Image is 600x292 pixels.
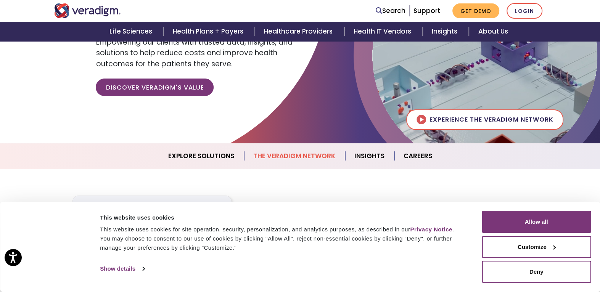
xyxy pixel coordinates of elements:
[100,225,465,252] div: This website uses cookies for site operation, security, personalization, and analytics purposes, ...
[376,6,405,16] a: Search
[159,146,244,166] a: Explore Solutions
[255,22,344,41] a: Healthcare Providers
[345,146,394,166] a: Insights
[469,22,517,41] a: About Us
[244,146,345,166] a: The Veradigm Network
[96,37,292,69] span: Empowering our clients with trusted data, insights, and solutions to help reduce costs and improv...
[482,236,591,258] button: Customize
[344,22,423,41] a: Health IT Vendors
[96,79,214,96] a: Discover Veradigm's Value
[482,211,591,233] button: Allow all
[452,3,499,18] a: Get Demo
[507,3,542,19] a: Login
[164,22,255,41] a: Health Plans + Payers
[100,213,465,222] div: This website uses cookies
[100,263,144,274] a: Show details
[423,22,469,41] a: Insights
[413,6,440,15] a: Support
[454,237,591,283] iframe: Drift Chat Widget
[410,226,452,233] a: Privacy Notice
[54,3,121,18] img: Veradigm logo
[394,146,441,166] a: Careers
[100,22,164,41] a: Life Sciences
